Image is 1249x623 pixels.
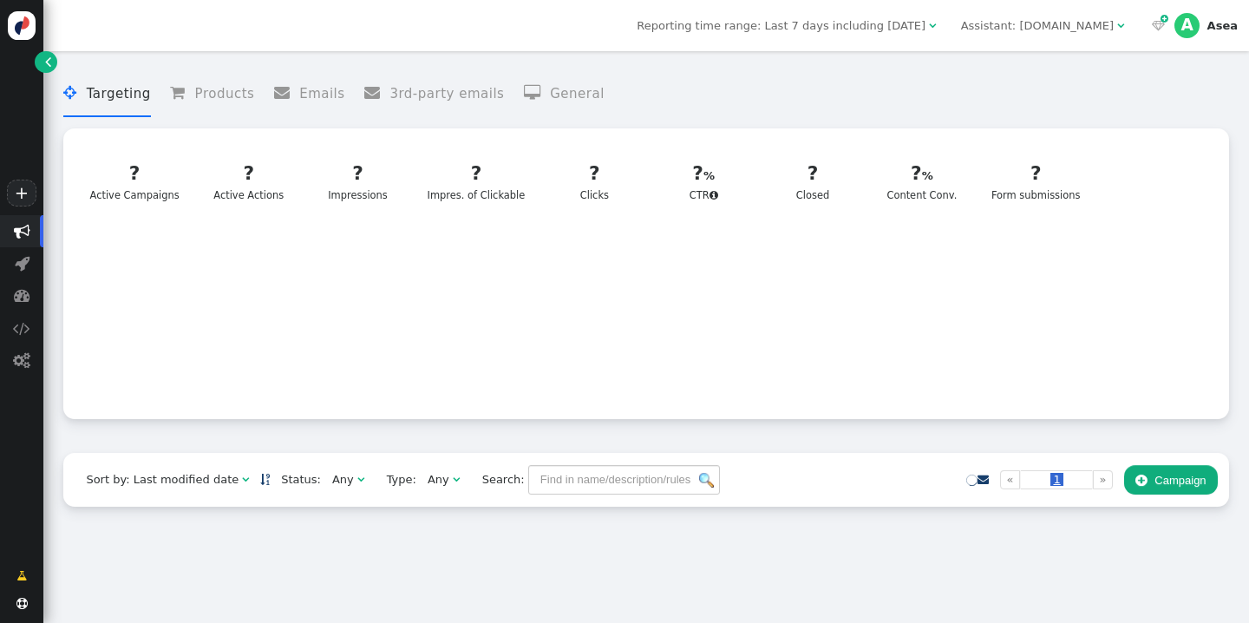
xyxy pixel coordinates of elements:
span: Status: [270,471,321,489]
span:  [16,567,27,585]
div: Any [332,471,354,489]
a:   [1148,17,1168,35]
div: ? [773,160,853,188]
a: + [7,180,36,207]
div: Active Actions [209,160,289,203]
a: ?Impressions [308,150,407,213]
span:  [13,352,30,369]
a: ?Content Conv. [873,150,971,213]
a: ?Closed [763,150,862,213]
span: Search: [471,473,525,486]
div: Asea [1207,19,1238,33]
li: Emails [274,71,345,117]
a: ?Form submissions [981,150,1089,213]
li: Products [170,71,254,117]
div: Clicks [555,160,635,203]
span:  [170,85,194,101]
div: CTR [664,160,743,203]
input: Find in name/description/rules [528,465,720,495]
a:  [5,561,38,591]
div: Impressions [318,160,398,203]
a: ?Impres. of Clickable [417,150,535,213]
span: 1 [1050,473,1063,486]
a:  [260,473,270,486]
div: Impres. of Clickable [428,160,526,203]
li: Targeting [63,71,150,117]
a:  [35,51,56,73]
div: ? [882,160,962,188]
span:  [1161,12,1168,26]
div: ? [991,160,1081,188]
span:  [357,474,364,485]
img: icon_search.png [699,473,714,488]
span:  [524,85,550,101]
div: Assistant: [DOMAIN_NAME] [961,17,1114,35]
span:  [16,598,28,609]
div: Form submissions [991,160,1081,203]
div: ? [90,160,180,188]
img: logo-icon.svg [8,11,36,40]
div: Active Campaigns [90,160,180,203]
span:  [15,255,29,272]
span:  [978,474,989,485]
div: Sort by: Last modified date [86,471,239,489]
span:  [1135,474,1147,487]
span:  [453,474,460,485]
span: Type: [376,471,416,489]
div: ? [555,160,635,188]
a: ?Active Actions [199,150,298,213]
div: Closed [773,160,853,203]
span:  [364,85,389,101]
div: ? [209,160,289,188]
span:  [45,53,51,70]
span: Reporting time range: Last 7 days including [DATE] [637,19,925,32]
span: Sorted in descending order [260,474,270,485]
li: General [524,71,605,117]
span:  [242,474,249,485]
span:  [63,85,86,101]
a: ?Clicks [545,150,644,213]
span:  [274,85,299,101]
div: A [1174,13,1200,39]
button: Campaign [1124,465,1218,495]
a: » [1093,470,1113,489]
div: Content Conv. [882,160,962,203]
span:  [929,20,936,31]
div: Any [428,471,449,489]
span:  [13,320,30,337]
div: ? [318,160,398,188]
span:  [14,223,30,239]
a: « [1000,470,1020,489]
div: ? [664,160,743,188]
span:  [1117,20,1124,31]
span:  [1152,20,1165,31]
a:  [978,473,989,486]
div: ? [428,160,526,188]
a: ?Active Campaigns [80,150,189,213]
li: 3rd-party emails [364,71,504,117]
span:  [710,190,718,200]
span:  [14,287,30,304]
a: ?CTR [654,150,753,213]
